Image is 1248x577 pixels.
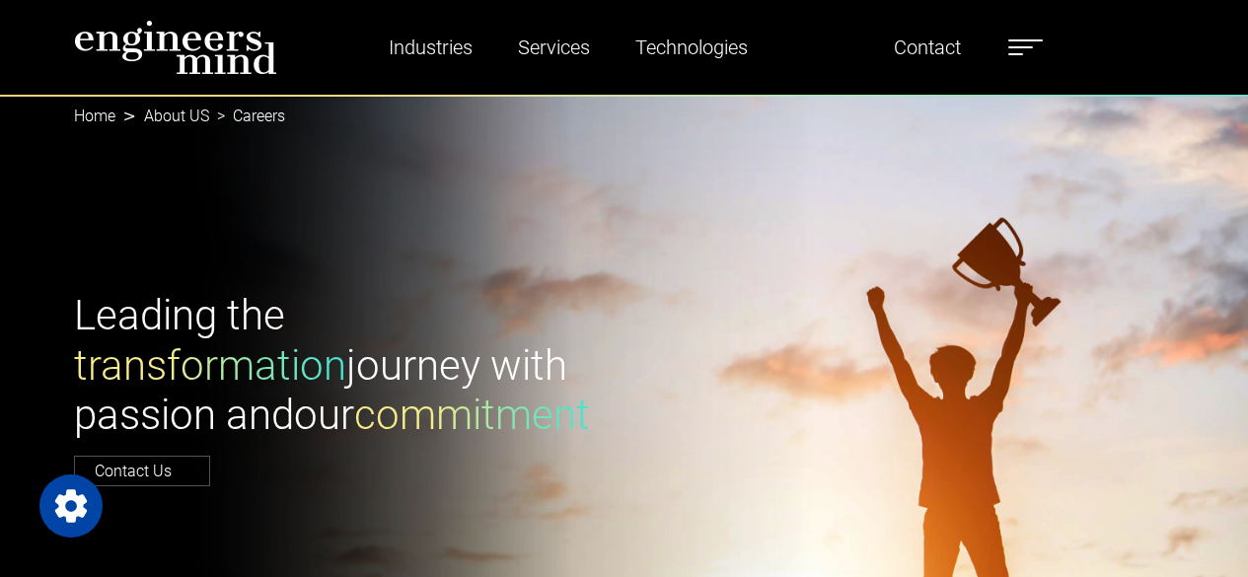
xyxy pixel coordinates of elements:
[381,25,480,70] a: Industries
[74,456,210,486] a: Contact Us
[74,291,613,440] h1: Leading the journey with passion and our
[627,25,756,70] a: Technologies
[74,341,346,390] span: transformation
[74,95,1175,138] nav: breadcrumb
[354,391,590,439] span: commitment
[886,25,969,70] a: Contact
[209,105,285,128] li: Careers
[74,107,115,125] a: Home
[510,25,598,70] a: Services
[144,107,209,125] a: About US
[74,20,277,75] img: logo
